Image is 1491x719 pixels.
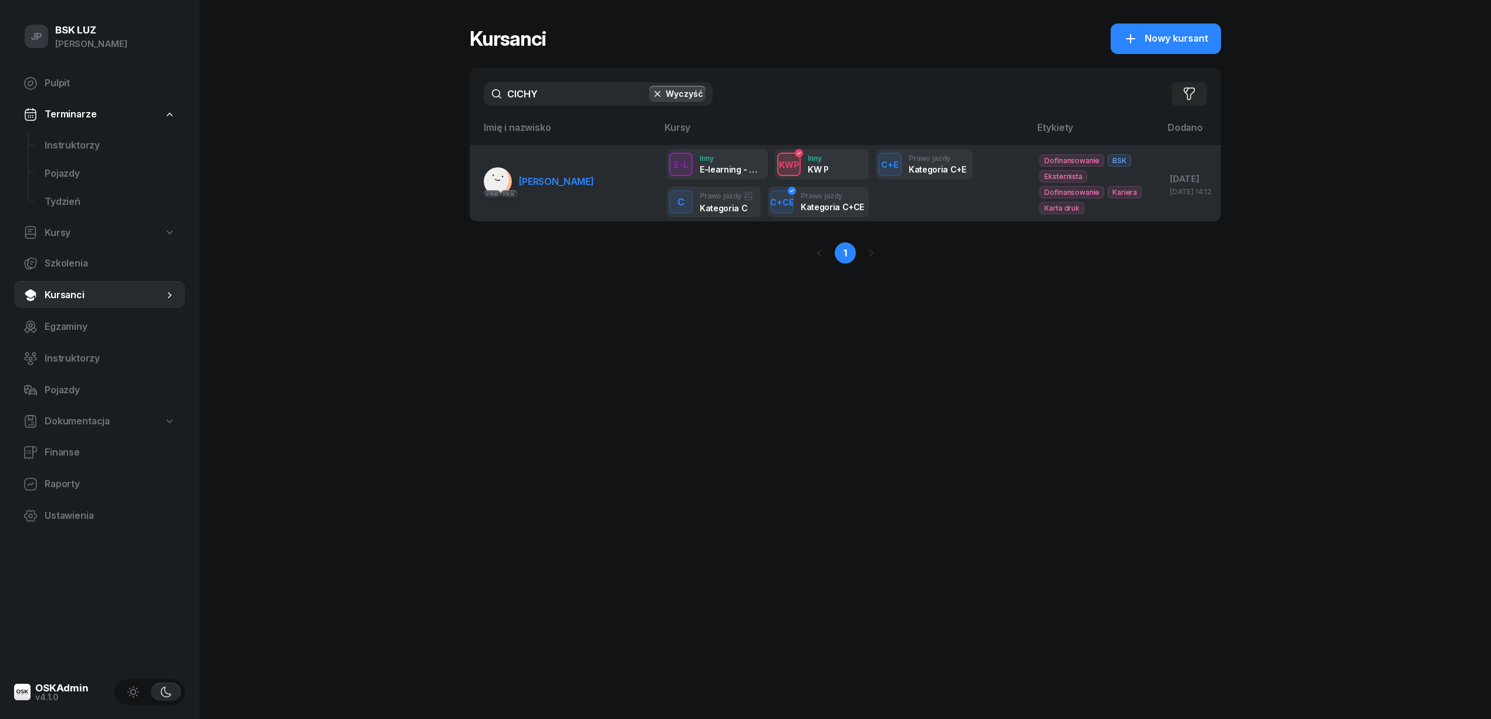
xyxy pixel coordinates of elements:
[876,157,903,172] div: C+E
[501,190,518,198] div: PKK
[484,167,594,195] a: PKKPKK[PERSON_NAME]
[909,164,966,174] div: Kategoria C+E
[55,25,127,35] div: BSK LUZ
[657,120,1030,145] th: Kursy
[1161,120,1221,145] th: Dodano
[808,164,829,174] div: KW P
[765,195,799,210] div: C+CE
[673,193,689,212] div: C
[14,502,185,530] a: Ustawienia
[470,28,546,49] h1: Kursanci
[14,101,185,128] a: Terminarze
[45,351,176,366] span: Instruktorzy
[35,683,89,693] div: OSKAdmin
[700,203,753,213] div: Kategoria C
[669,190,693,214] button: C
[45,477,176,492] span: Raporty
[1030,120,1160,145] th: Etykiety
[470,120,657,145] th: Imię i nazwisko
[1145,31,1208,46] span: Nowy kursant
[35,693,89,701] div: v4.1.0
[777,153,801,176] button: KWP
[45,194,176,210] span: Tydzień
[801,202,862,212] div: Kategoria C+CE
[14,684,31,700] img: logo-xs@2x.png
[1108,154,1131,167] span: BSK
[45,138,176,153] span: Instruktorzy
[14,313,185,341] a: Egzaminy
[649,86,706,102] button: Wyczyść
[669,157,693,172] div: E-L
[1111,23,1221,54] button: Nowy kursant
[45,256,176,271] span: Szkolenia
[14,281,185,309] a: Kursanci
[878,153,902,176] button: C+E
[35,131,185,160] a: Instruktorzy
[14,470,185,498] a: Raporty
[45,225,70,241] span: Kursy
[14,249,185,278] a: Szkolenia
[835,242,856,264] a: 1
[14,345,185,373] a: Instruktorzy
[31,32,43,42] span: JP
[1040,186,1104,198] span: Dofinansowanie
[45,107,96,122] span: Terminarze
[519,175,594,187] span: [PERSON_NAME]
[774,157,804,172] div: KWP
[45,508,176,524] span: Ustawienia
[909,154,966,162] div: Prawo jazdy
[770,190,794,214] button: C+CE
[55,36,127,52] div: [PERSON_NAME]
[35,188,185,216] a: Tydzień
[45,445,176,460] span: Finanse
[14,376,185,404] a: Pojazdy
[14,220,185,247] a: Kursy
[1040,202,1084,214] span: Karta druk
[14,438,185,467] a: Finanse
[45,166,176,181] span: Pojazdy
[14,408,185,435] a: Dokumentacja
[669,153,693,176] button: E-L
[484,190,501,198] div: PKK
[700,191,753,201] div: Prawo jazdy
[45,383,176,398] span: Pojazdy
[45,319,176,335] span: Egzaminy
[1040,154,1104,167] span: Dofinansowanie
[700,154,761,162] div: Inny
[700,164,761,174] div: E-learning - 90 dni
[35,160,185,188] a: Pojazdy
[801,192,862,200] div: Prawo jazdy
[45,76,176,91] span: Pulpit
[1108,186,1142,198] span: Kariera
[45,414,110,429] span: Dokumentacja
[484,82,713,106] input: Szukaj
[1040,170,1087,183] span: Eksternista
[45,288,164,303] span: Kursanci
[14,69,185,97] a: Pulpit
[1170,171,1212,187] div: [DATE]
[1170,188,1212,195] div: [DATE] 14:12
[808,154,829,162] div: Inny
